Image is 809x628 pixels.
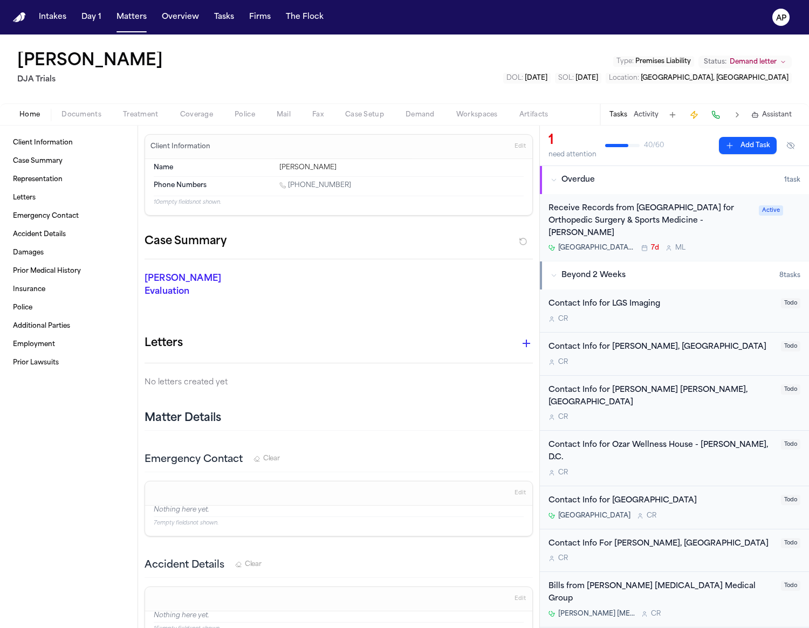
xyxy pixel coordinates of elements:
[154,506,524,516] p: Nothing here yet.
[635,58,691,65] span: Premises Liability
[17,52,163,71] h1: [PERSON_NAME]
[665,107,680,122] button: Add Task
[9,263,129,280] a: Prior Medical History
[549,581,774,605] div: Bills from [PERSON_NAME] [MEDICAL_DATA] Medical Group
[781,581,800,591] span: Todo
[9,244,129,261] a: Damages
[511,590,529,608] button: Edit
[145,558,224,573] h3: Accident Details
[17,73,167,86] h2: DJA Trials
[345,111,384,119] span: Case Setup
[9,299,129,316] a: Police
[312,111,324,119] span: Fax
[540,166,809,194] button: Overdue1task
[61,111,101,119] span: Documents
[781,495,800,505] span: Todo
[540,572,809,627] div: Open task: Bills from Beverly Radiology Medical Group
[558,512,630,520] span: [GEOGRAPHIC_DATA]
[9,318,129,335] a: Additional Parties
[540,486,809,529] div: Open task: Contact Info for Cedars Sinai Medical Center
[609,111,627,119] button: Tasks
[558,610,635,618] span: [PERSON_NAME] [MEDICAL_DATA] Medical Group
[561,175,595,185] span: Overdue
[145,376,533,389] p: No letters created yet
[540,289,809,333] div: Open task: Contact Info for LGS Imaging
[781,341,800,351] span: Todo
[641,75,789,81] span: [GEOGRAPHIC_DATA], [GEOGRAPHIC_DATA]
[145,233,227,250] h2: Case Summary
[558,413,568,422] span: C R
[511,485,529,502] button: Edit
[781,384,800,395] span: Todo
[279,163,524,172] div: [PERSON_NAME]
[540,333,809,376] div: Open task: Contact Info for Cory A. Waldman, MD
[9,336,129,353] a: Employment
[235,111,255,119] span: Police
[549,150,597,159] div: need attention
[540,431,809,486] div: Open task: Contact Info for Ozar Wellness House - Walker Ozar, D.C.
[540,261,809,289] button: Beyond 2 Weeks8tasks
[9,226,129,243] a: Accident Details
[558,468,568,477] span: C R
[558,315,568,323] span: C R
[145,335,183,352] h1: Letters
[708,107,723,122] button: Make a Call
[112,8,151,27] button: Matters
[781,538,800,548] span: Todo
[13,12,26,23] img: Finch Logo
[779,271,800,280] span: 8 task s
[9,354,129,371] a: Prior Lawsuits
[687,107,702,122] button: Create Immediate Task
[154,198,524,206] p: 10 empty fields not shown.
[503,73,551,84] button: Edit DOL: 2024-08-20
[558,358,568,367] span: C R
[19,111,40,119] span: Home
[549,495,774,507] div: Contact Info for [GEOGRAPHIC_DATA]
[675,244,685,252] span: M L
[647,512,656,520] span: C R
[558,75,574,81] span: SOL :
[558,554,568,563] span: C R
[148,142,212,151] h3: Client Information
[245,560,262,569] span: Clear
[145,272,265,298] p: [PERSON_NAME] Evaluation
[157,8,203,27] button: Overview
[575,75,598,81] span: [DATE]
[730,58,777,66] span: Demand letter
[784,176,800,184] span: 1 task
[609,75,639,81] span: Location :
[511,138,529,155] button: Edit
[704,58,726,66] span: Status:
[145,411,221,426] h2: Matter Details
[634,111,659,119] button: Activity
[77,8,106,27] button: Day 1
[781,298,800,308] span: Todo
[525,75,547,81] span: [DATE]
[210,8,238,27] button: Tasks
[651,244,659,252] span: 7d
[616,58,634,65] span: Type :
[549,439,774,464] div: Contact Info for Ozar Wellness House - [PERSON_NAME], D.C.
[154,181,207,190] span: Phone Numbers
[515,489,526,497] span: Edit
[35,8,71,27] button: Intakes
[515,143,526,150] span: Edit
[154,519,524,527] p: 7 empty fields not shown.
[277,111,291,119] span: Mail
[17,52,163,71] button: Edit matter name
[253,454,280,463] button: Clear Emergency Contact
[540,194,809,261] div: Open task: Receive Records from West Coast Center for Orthopedic Surgery & Sports Medicine - Dr. ...
[549,538,774,550] div: Contact Info For [PERSON_NAME], [GEOGRAPHIC_DATA]
[781,439,800,450] span: Todo
[719,137,777,154] button: Add Task
[9,171,129,188] a: Representation
[154,163,273,172] dt: Name
[751,111,792,119] button: Assistant
[762,111,792,119] span: Assistant
[606,73,792,84] button: Edit Location: Los Angeles, CA
[9,189,129,206] a: Letters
